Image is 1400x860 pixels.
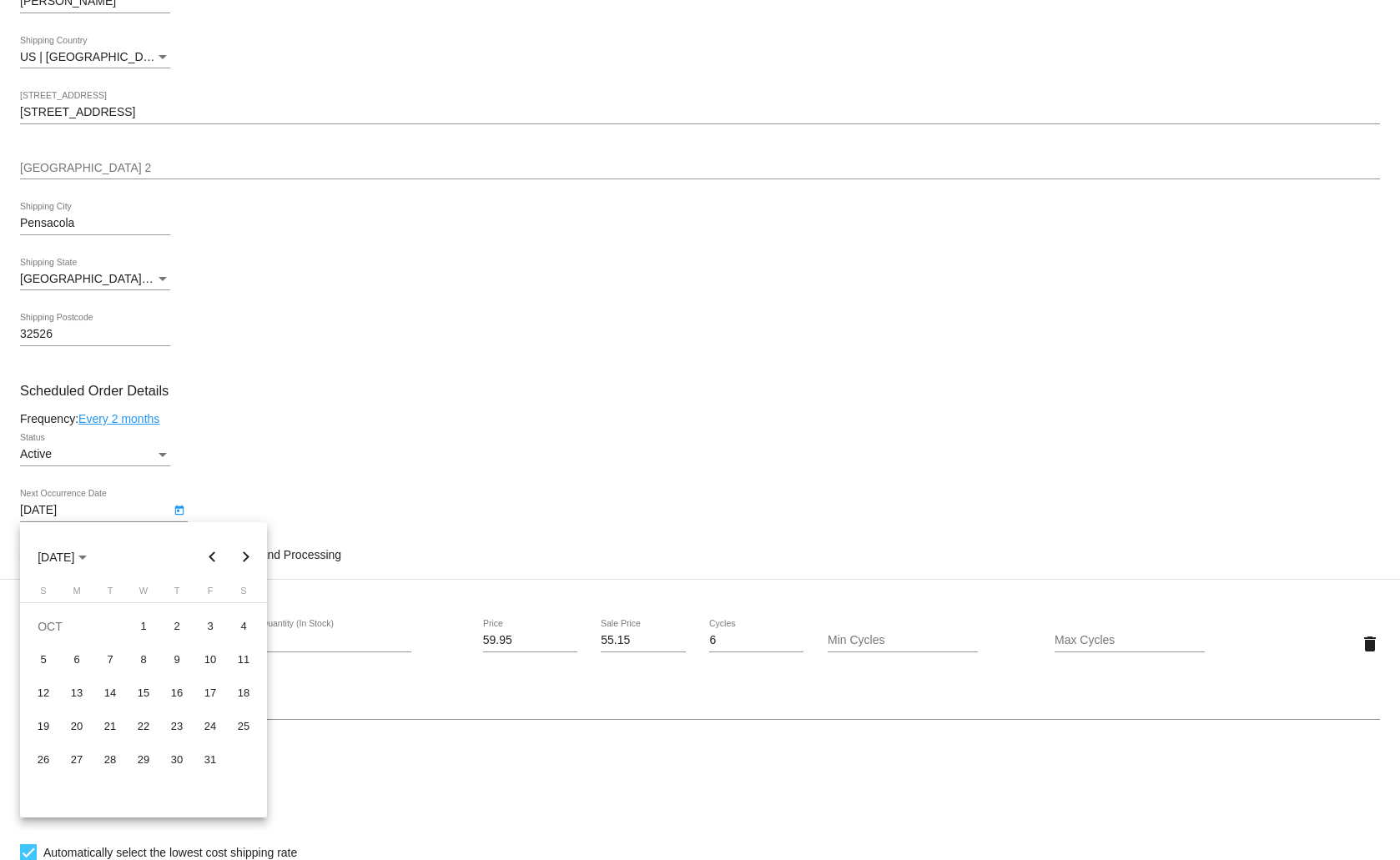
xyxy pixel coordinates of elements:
[162,712,192,742] div: 23
[27,643,60,676] td: October 5, 2025
[229,712,259,742] div: 25
[227,710,260,743] td: October 25, 2025
[128,645,159,675] div: 8
[95,712,125,742] div: 21
[160,586,194,602] th: Thursday
[128,611,159,641] div: 1
[60,676,93,710] td: October 13, 2025
[28,678,58,708] div: 12
[128,712,159,742] div: 22
[229,541,263,574] button: Next month
[38,551,87,564] span: [DATE]
[194,676,227,710] td: October 17, 2025
[196,541,229,574] button: Previous month
[229,678,259,708] div: 18
[160,676,194,710] td: October 16, 2025
[93,643,127,676] td: October 7, 2025
[162,645,192,675] div: 9
[95,678,125,708] div: 14
[27,743,60,777] td: October 26, 2025
[229,611,259,641] div: 4
[62,645,92,675] div: 6
[229,645,259,675] div: 11
[194,610,227,643] td: October 3, 2025
[227,610,260,643] td: October 4, 2025
[60,586,93,602] th: Monday
[195,745,225,775] div: 31
[28,645,58,675] div: 5
[24,541,100,574] button: Choose month and year
[27,586,60,602] th: Sunday
[60,743,93,777] td: October 27, 2025
[160,743,194,777] td: October 30, 2025
[60,643,93,676] td: October 6, 2025
[160,643,194,676] td: October 9, 2025
[162,678,192,708] div: 16
[127,643,160,676] td: October 8, 2025
[127,743,160,777] td: October 29, 2025
[93,710,127,743] td: October 21, 2025
[93,743,127,777] td: October 28, 2025
[160,710,194,743] td: October 23, 2025
[127,610,160,643] td: October 1, 2025
[195,611,225,641] div: 3
[227,643,260,676] td: October 11, 2025
[194,710,227,743] td: October 24, 2025
[162,611,192,641] div: 2
[60,710,93,743] td: October 20, 2025
[195,678,225,708] div: 17
[128,745,159,775] div: 29
[62,745,92,775] div: 27
[93,586,127,602] th: Tuesday
[27,676,60,710] td: October 12, 2025
[28,745,58,775] div: 26
[62,712,92,742] div: 20
[93,676,127,710] td: October 14, 2025
[128,678,159,708] div: 15
[195,712,225,742] div: 24
[227,676,260,710] td: October 18, 2025
[27,610,127,643] td: OCT
[227,586,260,602] th: Saturday
[160,610,194,643] td: October 2, 2025
[95,645,125,675] div: 7
[162,745,192,775] div: 30
[28,712,58,742] div: 19
[127,710,160,743] td: October 22, 2025
[127,586,160,602] th: Wednesday
[194,743,227,777] td: October 31, 2025
[194,643,227,676] td: October 10, 2025
[95,745,125,775] div: 28
[27,710,60,743] td: October 19, 2025
[195,645,225,675] div: 10
[62,678,92,708] div: 13
[127,676,160,710] td: October 15, 2025
[194,586,227,602] th: Friday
